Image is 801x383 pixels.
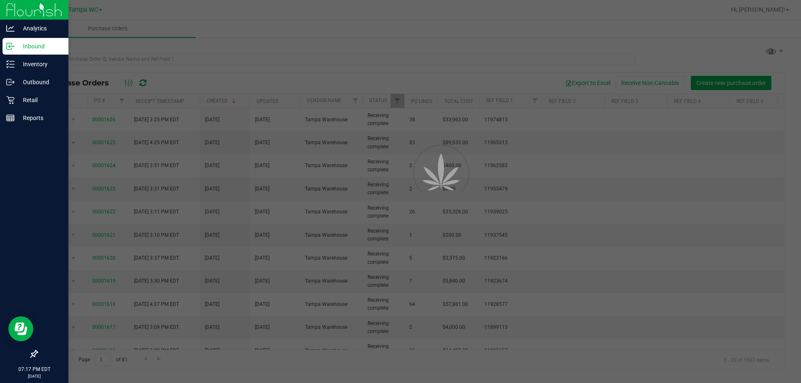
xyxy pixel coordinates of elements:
[6,24,15,33] inline-svg: Analytics
[15,59,65,69] p: Inventory
[6,60,15,68] inline-svg: Inventory
[4,373,65,379] p: [DATE]
[6,42,15,50] inline-svg: Inbound
[6,78,15,86] inline-svg: Outbound
[4,365,65,373] p: 07:17 PM EDT
[15,113,65,123] p: Reports
[15,95,65,105] p: Retail
[15,77,65,87] p: Outbound
[6,96,15,104] inline-svg: Retail
[8,316,33,341] iframe: Resource center
[6,114,15,122] inline-svg: Reports
[15,23,65,33] p: Analytics
[15,41,65,51] p: Inbound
